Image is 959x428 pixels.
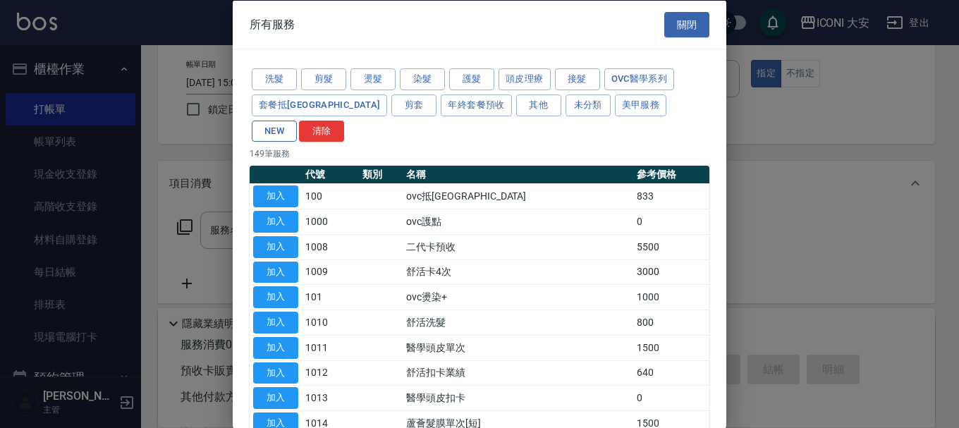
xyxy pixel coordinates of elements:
[403,259,633,285] td: 舒活卡4次
[350,68,396,90] button: 燙髮
[566,94,611,116] button: 未分類
[302,284,359,310] td: 101
[441,94,511,116] button: 年終套餐預收
[499,68,551,90] button: 頭皮理療
[302,209,359,234] td: 1000
[302,234,359,259] td: 1008
[299,120,344,142] button: 清除
[555,68,600,90] button: 接髮
[633,183,709,209] td: 833
[253,336,298,358] button: 加入
[253,236,298,257] button: 加入
[302,310,359,335] td: 1010
[250,147,709,160] p: 149 筆服務
[253,185,298,207] button: 加入
[633,310,709,335] td: 800
[302,385,359,410] td: 1013
[253,286,298,308] button: 加入
[615,94,667,116] button: 美甲服務
[403,234,633,259] td: 二代卡預收
[253,387,298,409] button: 加入
[633,360,709,386] td: 640
[302,360,359,386] td: 1012
[403,335,633,360] td: 醫學頭皮單次
[403,385,633,410] td: 醫學頭皮扣卡
[403,209,633,234] td: ovc護點
[403,183,633,209] td: ovc抵[GEOGRAPHIC_DATA]
[302,166,359,184] th: 代號
[301,68,346,90] button: 剪髮
[391,94,436,116] button: 剪套
[403,360,633,386] td: 舒活扣卡業績
[633,209,709,234] td: 0
[516,94,561,116] button: 其他
[250,17,295,31] span: 所有服務
[252,120,297,142] button: NEW
[633,335,709,360] td: 1500
[664,11,709,37] button: 關閉
[633,259,709,285] td: 3000
[633,284,709,310] td: 1000
[302,259,359,285] td: 1009
[633,166,709,184] th: 參考價格
[403,284,633,310] td: ovc燙染+
[252,68,297,90] button: 洗髮
[253,312,298,334] button: 加入
[302,183,359,209] td: 100
[253,362,298,384] button: 加入
[359,166,403,184] th: 類別
[403,310,633,335] td: 舒活洗髮
[449,68,494,90] button: 護髮
[633,385,709,410] td: 0
[604,68,675,90] button: ovc醫學系列
[253,261,298,283] button: 加入
[403,166,633,184] th: 名稱
[633,234,709,259] td: 5500
[253,211,298,233] button: 加入
[302,335,359,360] td: 1011
[400,68,445,90] button: 染髮
[252,94,387,116] button: 套餐抵[GEOGRAPHIC_DATA]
